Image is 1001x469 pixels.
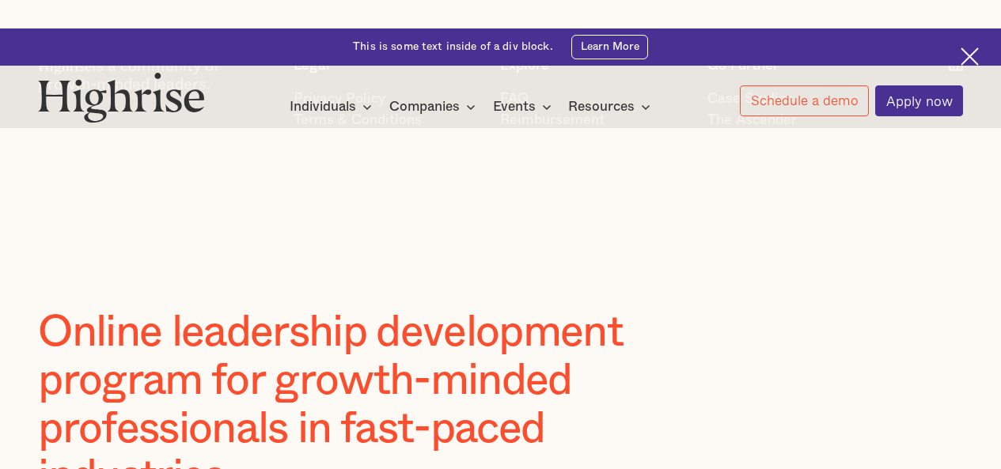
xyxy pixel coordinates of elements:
div: Individuals [290,97,377,116]
div: Events [493,97,536,116]
div: Companies [389,97,460,116]
a: Learn More [571,35,648,59]
img: Cross icon [961,47,979,66]
div: This is some text inside of a div block. [353,40,553,55]
a: Schedule a demo [740,85,869,116]
div: Resources [568,97,655,116]
a: Apply now [875,85,963,116]
div: Resources [568,97,635,116]
div: Individuals [290,97,356,116]
div: Companies [389,97,480,116]
div: Events [493,97,556,116]
img: Highrise logo [38,72,205,123]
